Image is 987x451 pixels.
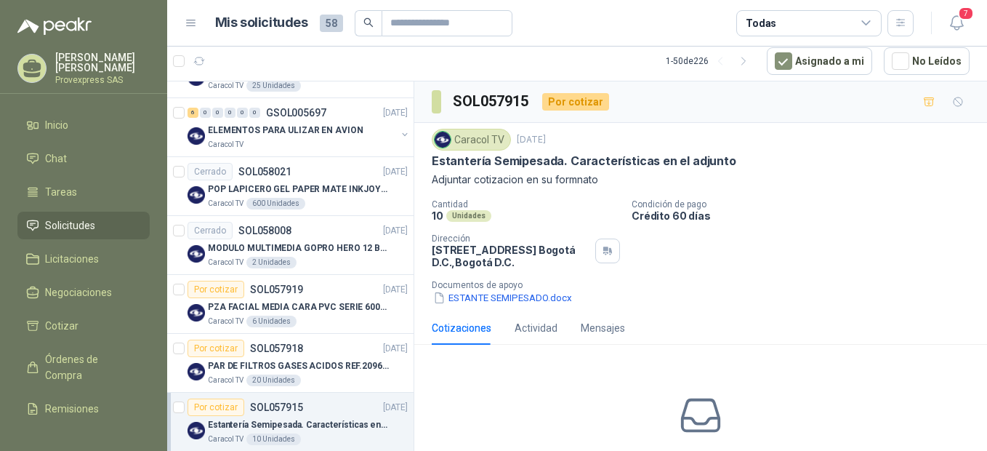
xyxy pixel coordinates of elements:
p: [DATE] [383,283,408,297]
p: Dirección [432,234,589,244]
p: Adjuntar cotizacion en su formnato [432,172,970,188]
div: 10 Unidades [246,434,301,445]
p: Crédito 60 días [632,209,981,222]
p: Caracol TV [208,80,243,92]
div: Cerrado [188,163,233,180]
a: Inicio [17,111,150,139]
p: Caracol TV [208,198,243,209]
div: Por cotizar [188,340,244,357]
p: PAR DE FILTROS GASES ACIDOS REF.2096 3M [208,359,389,373]
p: [DATE] [383,401,408,415]
p: Cantidad [432,199,620,209]
p: ELEMENTOS PARA ULIZAR EN AVION [208,124,363,137]
img: Company Logo [188,245,205,263]
span: Órdenes de Compra [45,351,136,383]
span: Cotizar [45,318,78,334]
div: 1 - 50 de 226 [666,49,755,73]
p: [DATE] [383,342,408,356]
span: 58 [320,15,343,32]
div: 0 [200,108,211,118]
div: 0 [237,108,248,118]
img: Logo peakr [17,17,92,35]
div: Todas [746,15,776,31]
div: Por cotizar [542,93,609,111]
a: Solicitudes [17,212,150,239]
a: CerradoSOL058021[DATE] Company LogoPOP LAPICERO GEL PAPER MATE INKJOY 0.7 (Revisar el adjunto)Car... [167,157,414,216]
p: SOL057918 [250,343,303,354]
p: Caracol TV [208,316,243,327]
a: Negociaciones [17,279,150,306]
a: Cotizar [17,312,150,340]
span: Licitaciones [45,251,99,267]
div: Por cotizar [188,281,244,298]
a: 6 0 0 0 0 0 GSOL005697[DATE] Company LogoELEMENTOS PARA ULIZAR EN AVIONCaracol TV [188,104,411,151]
div: 0 [212,108,223,118]
span: Remisiones [45,401,99,417]
button: Asignado a mi [767,47,872,75]
a: Remisiones [17,395,150,423]
div: 6 Unidades [246,316,297,327]
div: 2 Unidades [246,257,297,268]
button: 7 [943,10,970,36]
div: Cerrado [188,222,233,239]
p: [DATE] [383,106,408,120]
div: Cotizaciones [432,320,491,336]
p: [STREET_ADDRESS] Bogotá D.C. , Bogotá D.C. [432,244,589,268]
div: Actividad [515,320,557,336]
p: SOL057919 [250,284,303,295]
a: Tareas [17,178,150,206]
span: Tareas [45,184,77,200]
div: Caracol TV [432,129,511,151]
div: Mensajes [581,320,625,336]
a: Chat [17,145,150,172]
h3: SOL057915 [453,90,531,113]
p: Caracol TV [208,257,243,268]
a: Licitaciones [17,245,150,273]
button: ESTANTE SEMIPESADO.docx [432,290,573,306]
span: Negociaciones [45,284,112,300]
p: Estantería Semipesada. Características en el adjunto [432,153,736,169]
div: 6 [188,108,198,118]
p: GSOL005697 [266,108,326,118]
span: Inicio [45,117,68,133]
p: [PERSON_NAME] [PERSON_NAME] [55,52,150,73]
div: 600 Unidades [246,198,305,209]
div: 20 Unidades [246,375,301,386]
p: Caracol TV [208,375,243,386]
div: 0 [249,108,260,118]
img: Company Logo [188,422,205,439]
p: POP LAPICERO GEL PAPER MATE INKJOY 0.7 (Revisar el adjunto) [208,183,389,196]
img: Company Logo [435,132,451,148]
span: Solicitudes [45,217,95,234]
p: Caracol TV [208,139,243,151]
p: PZA FACIAL MEDIA CARA PVC SERIE 6000 3M [208,300,389,314]
p: 10 [432,209,443,222]
p: SOL058021 [238,167,291,177]
div: Por cotizar [188,399,244,416]
a: Órdenes de Compra [17,346,150,389]
a: Por cotizarSOL057919[DATE] Company LogoPZA FACIAL MEDIA CARA PVC SERIE 6000 3MCaracol TV6 Unidades [167,275,414,334]
p: SOL057915 [250,402,303,412]
p: Estantería Semipesada. Características en el adjunto [208,418,389,432]
p: SOL058008 [238,225,291,236]
img: Company Logo [188,127,205,145]
p: Documentos de apoyo [432,280,981,290]
p: Provexpress SAS [55,76,150,84]
div: Unidades [446,210,491,222]
p: Caracol TV [208,434,243,445]
p: Condición de pago [632,199,981,209]
span: Chat [45,151,67,167]
p: [DATE] [383,224,408,238]
p: [DATE] [383,165,408,179]
img: Company Logo [188,186,205,204]
p: [DATE] [517,133,546,147]
p: MODULO MULTIMEDIA GOPRO HERO 12 BLACK [208,242,389,255]
img: Company Logo [188,304,205,322]
a: Por cotizarSOL057918[DATE] Company LogoPAR DE FILTROS GASES ACIDOS REF.2096 3MCaracol TV20 Unidades [167,334,414,393]
button: No Leídos [884,47,970,75]
span: 7 [958,7,974,20]
div: 0 [225,108,235,118]
h1: Mis solicitudes [215,12,308,33]
span: search [363,17,374,28]
img: Company Logo [188,363,205,380]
